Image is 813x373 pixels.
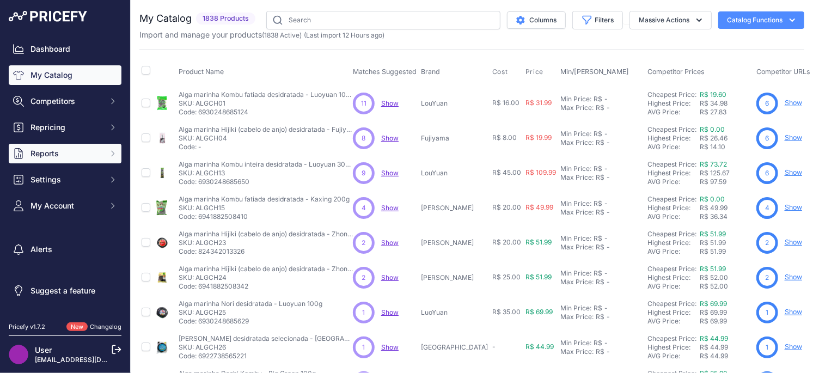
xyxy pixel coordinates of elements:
[647,247,700,256] div: AVG Price:
[700,108,752,117] div: R$ 27.83
[421,68,440,76] span: Brand
[647,204,700,212] div: Highest Price:
[492,168,521,176] span: R$ 45.00
[700,317,752,326] div: R$ 69.99
[362,133,366,143] span: 8
[179,169,353,178] p: SKU: ALGCH13
[596,347,604,356] div: R$
[560,173,594,182] div: Max Price:
[179,108,353,117] p: Code: 6930248685124
[700,265,726,273] a: R$ 51.99
[560,278,594,286] div: Max Price:
[421,99,488,108] p: LouYuan
[594,130,602,138] div: R$
[30,96,102,107] span: Competitors
[785,343,802,351] a: Show
[421,239,488,247] p: [PERSON_NAME]
[700,99,728,107] span: R$ 34.98
[421,308,488,317] p: LuoYuan
[560,164,591,173] div: Min Price:
[179,99,353,108] p: SKU: ALGCH01
[560,130,591,138] div: Min Price:
[421,134,488,143] p: Fujiyama
[700,247,752,256] div: R$ 51.99
[381,204,399,212] a: Show
[9,118,121,137] button: Repricing
[647,134,700,143] div: Highest Price:
[381,134,399,142] a: Show
[179,178,353,186] p: Code: 6930248685650
[421,204,488,212] p: [PERSON_NAME]
[602,304,608,313] div: -
[264,31,299,39] a: 1838 Active
[525,203,553,211] span: R$ 49.99
[629,11,712,29] button: Massive Actions
[700,195,725,203] a: R$ 0.00
[179,212,350,221] p: Code: 6941882508410
[9,240,121,259] a: Alerts
[647,178,700,186] div: AVG Price:
[604,208,610,217] div: -
[492,273,521,281] span: R$ 25.00
[525,68,543,76] span: Price
[766,133,769,143] span: 6
[647,169,700,178] div: Highest Price:
[647,334,696,343] a: Cheapest Price:
[179,317,322,326] p: Code: 6930248685629
[179,282,353,291] p: Code: 6941882508342
[179,195,350,204] p: Alga marinha Kombu fatiada desidratada - Kaxing 200g
[647,282,700,291] div: AVG Price:
[560,234,591,243] div: Min Price:
[602,130,608,138] div: -
[381,169,399,177] a: Show
[602,164,608,173] div: -
[602,234,608,243] div: -
[647,90,696,99] a: Cheapest Price:
[602,269,608,278] div: -
[647,125,696,133] a: Cheapest Price:
[647,352,700,360] div: AVG Price:
[766,168,769,178] span: 6
[756,68,810,76] span: Competitor URLs
[602,95,608,103] div: -
[179,68,224,76] span: Product Name
[700,273,728,282] span: R$ 52.00
[381,99,399,107] a: Show
[525,273,552,281] span: R$ 51.99
[304,31,384,39] span: (Last import 12 Hours ago)
[179,265,353,273] p: Alga marinha Hijiki (cabelo de anjo) desidratada - Zhong Shan 40g
[596,313,604,321] div: R$
[363,343,365,352] span: 1
[700,90,726,99] a: R$ 19.60
[30,200,102,211] span: My Account
[560,199,591,208] div: Min Price:
[35,345,52,354] a: User
[179,308,322,317] p: SKU: ALGCH25
[9,170,121,189] button: Settings
[262,31,302,39] span: ( )
[594,339,602,347] div: R$
[766,273,769,283] span: 2
[492,203,521,211] span: R$ 20.00
[381,343,399,351] a: Show
[179,90,353,99] p: Alga marinha Kombu fatiada desidratada - Luoyuan 100g
[594,269,602,278] div: R$
[492,133,517,142] span: R$ 8.00
[596,208,604,217] div: R$
[507,11,566,29] button: Columns
[30,122,102,133] span: Repricing
[596,243,604,252] div: R$
[647,212,700,221] div: AVG Price:
[594,234,602,243] div: R$
[492,68,510,76] button: Cost
[647,230,696,238] a: Cheapest Price:
[560,103,594,112] div: Max Price:
[572,11,623,29] button: Filters
[421,169,488,178] p: LouYuan
[179,299,322,308] p: Alga marinha Nori desidratada - Luoyuan 100g
[602,339,608,347] div: -
[604,173,610,182] div: -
